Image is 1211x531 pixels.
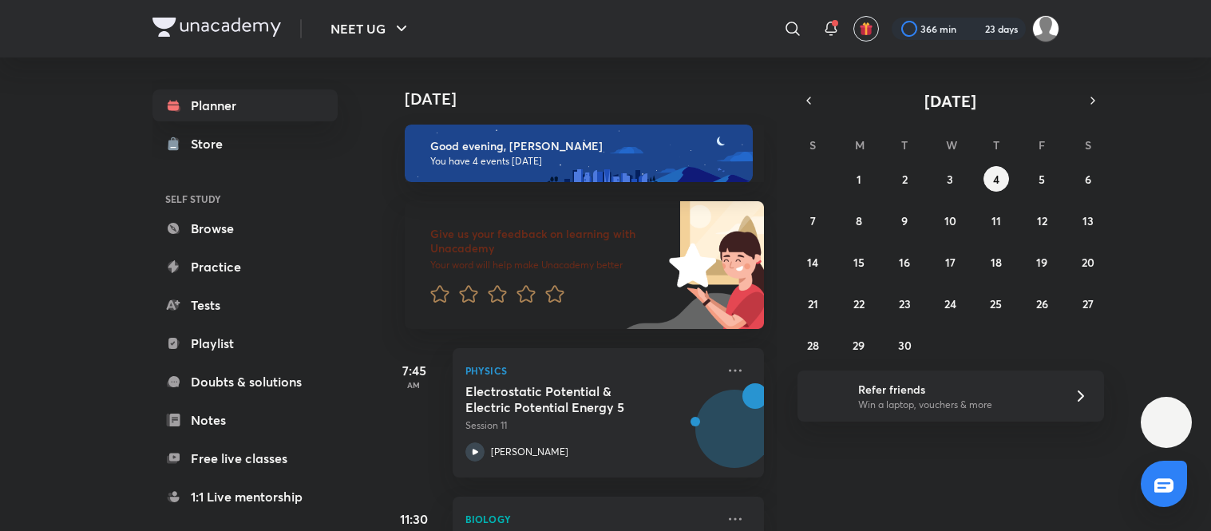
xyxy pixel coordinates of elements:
button: September 13, 2025 [1075,208,1101,233]
abbr: Friday [1039,137,1045,153]
a: 1:1 Live mentorship [152,481,338,513]
abbr: September 22, 2025 [853,296,865,311]
a: Tests [152,289,338,321]
a: Store [152,128,338,160]
button: September 10, 2025 [937,208,963,233]
abbr: September 12, 2025 [1037,213,1047,228]
a: Playlist [152,327,338,359]
button: September 18, 2025 [983,249,1009,275]
abbr: Thursday [993,137,999,153]
button: September 22, 2025 [846,291,872,316]
p: You have 4 events [DATE] [430,155,738,168]
span: [DATE] [924,90,976,112]
abbr: Sunday [809,137,816,153]
abbr: September 19, 2025 [1036,255,1047,270]
abbr: September 5, 2025 [1039,172,1045,187]
a: Free live classes [152,442,338,474]
p: [PERSON_NAME] [491,445,568,459]
img: referral [810,380,842,412]
button: September 2, 2025 [892,166,917,192]
button: September 26, 2025 [1029,291,1055,316]
abbr: September 9, 2025 [901,213,908,228]
h5: 7:45 [382,361,446,380]
p: Your word will help make Unacademy better [430,259,663,271]
abbr: September 27, 2025 [1082,296,1094,311]
button: September 30, 2025 [892,332,917,358]
p: Win a laptop, vouchers & more [858,398,1055,412]
abbr: September 21, 2025 [808,296,818,311]
a: Notes [152,404,338,436]
h6: SELF STUDY [152,185,338,212]
button: September 27, 2025 [1075,291,1101,316]
img: streak [966,21,982,37]
button: September 20, 2025 [1075,249,1101,275]
button: September 25, 2025 [983,291,1009,316]
abbr: September 7, 2025 [810,213,816,228]
abbr: September 28, 2025 [807,338,819,353]
abbr: September 30, 2025 [898,338,912,353]
button: September 15, 2025 [846,249,872,275]
h5: 11:30 [382,509,446,529]
img: Avatar [696,398,773,475]
abbr: September 2, 2025 [902,172,908,187]
button: September 11, 2025 [983,208,1009,233]
button: September 8, 2025 [846,208,872,233]
a: Doubts & solutions [152,366,338,398]
abbr: September 8, 2025 [856,213,862,228]
button: September 23, 2025 [892,291,917,316]
button: September 16, 2025 [892,249,917,275]
h6: Good evening, [PERSON_NAME] [430,139,738,153]
a: Company Logo [152,18,281,41]
button: September 3, 2025 [937,166,963,192]
button: NEET UG [321,13,421,45]
button: September 12, 2025 [1029,208,1055,233]
button: September 4, 2025 [983,166,1009,192]
abbr: September 18, 2025 [991,255,1002,270]
button: September 9, 2025 [892,208,917,233]
p: AM [382,380,446,390]
button: September 17, 2025 [937,249,963,275]
abbr: September 11, 2025 [991,213,1001,228]
p: Physics [465,361,716,380]
abbr: September 25, 2025 [990,296,1002,311]
div: Store [191,134,232,153]
abbr: September 16, 2025 [899,255,910,270]
abbr: September 17, 2025 [945,255,956,270]
button: September 1, 2025 [846,166,872,192]
img: evening [405,125,753,182]
h6: Give us your feedback on learning with Unacademy [430,227,663,256]
img: ttu [1157,413,1176,432]
img: Amisha Rani [1032,15,1059,42]
abbr: September 6, 2025 [1085,172,1091,187]
h5: Electrostatic Potential & Electric Potential Energy 5 [465,383,664,415]
abbr: September 10, 2025 [944,213,956,228]
img: Company Logo [152,18,281,37]
button: September 5, 2025 [1029,166,1055,192]
h4: [DATE] [405,89,780,109]
abbr: September 13, 2025 [1082,213,1094,228]
a: Browse [152,212,338,244]
button: September 19, 2025 [1029,249,1055,275]
abbr: September 14, 2025 [807,255,818,270]
a: Practice [152,251,338,283]
abbr: September 24, 2025 [944,296,956,311]
h6: Refer friends [858,381,1055,398]
button: avatar [853,16,879,42]
abbr: Monday [855,137,865,153]
abbr: September 15, 2025 [853,255,865,270]
button: September 14, 2025 [800,249,825,275]
abbr: September 20, 2025 [1082,255,1094,270]
abbr: Saturday [1085,137,1091,153]
button: [DATE] [820,89,1082,112]
p: Biology [465,509,716,529]
button: September 6, 2025 [1075,166,1101,192]
img: avatar [859,22,873,36]
abbr: September 4, 2025 [993,172,999,187]
abbr: September 3, 2025 [947,172,953,187]
abbr: September 26, 2025 [1036,296,1048,311]
abbr: September 29, 2025 [853,338,865,353]
button: September 29, 2025 [846,332,872,358]
a: Planner [152,89,338,121]
button: September 24, 2025 [937,291,963,316]
abbr: Tuesday [901,137,908,153]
